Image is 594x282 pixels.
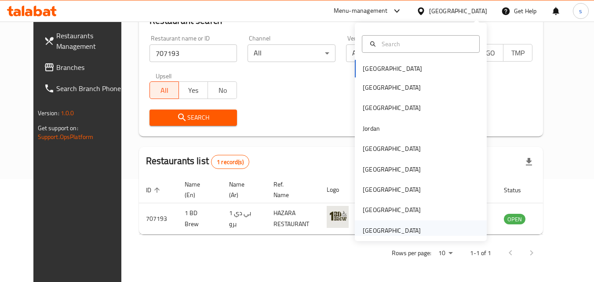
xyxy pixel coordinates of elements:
button: TMP [503,44,532,62]
button: TGO [474,44,503,62]
span: Branches [56,62,126,73]
label: Upsell [156,73,172,79]
div: All [346,44,434,62]
h2: Restaurants list [146,154,249,169]
div: [GEOGRAPHIC_DATA] [363,144,421,154]
span: Version: [38,107,59,119]
span: Status [504,185,532,195]
p: 1-1 of 1 [470,248,491,259]
div: Total records count [211,155,249,169]
a: Support.OpsPlatform [38,131,94,143]
span: Get support on: [38,122,78,134]
th: Logo [320,176,359,203]
a: Restaurants Management [37,25,133,57]
span: Search Branch Phone [56,83,126,94]
span: TMP [507,47,529,59]
div: [GEOGRAPHIC_DATA] [363,83,421,92]
span: OPEN [504,214,525,224]
span: s [579,6,582,16]
td: 707193 [139,203,178,234]
p: Rows per page: [392,248,431,259]
a: Search Branch Phone [37,78,133,99]
div: Export file [518,151,539,172]
span: Yes [182,84,204,97]
div: Rows per page: [435,247,456,260]
td: HAZARA RESTAURANT [266,203,320,234]
div: [GEOGRAPHIC_DATA] [363,165,421,174]
div: [GEOGRAPHIC_DATA] [363,205,421,215]
span: Ref. Name [273,179,309,200]
img: 1 BD Brew [327,206,349,228]
span: 1 record(s) [211,158,249,166]
button: All [149,81,179,99]
button: No [208,81,237,99]
button: Yes [179,81,208,99]
input: Search [378,39,474,49]
span: Name (Ar) [229,179,256,200]
div: [GEOGRAPHIC_DATA] [363,226,421,235]
span: Search [157,112,230,123]
span: 1.0.0 [61,107,74,119]
span: ID [146,185,163,195]
div: Jordan [363,124,380,133]
input: Search for restaurant name or ID.. [149,44,237,62]
span: Restaurants Management [56,30,126,51]
span: All [153,84,175,97]
div: [GEOGRAPHIC_DATA] [363,185,421,194]
div: [GEOGRAPHIC_DATA] [363,103,421,113]
span: No [211,84,233,97]
button: Search [149,110,237,126]
a: Branches [37,57,133,78]
td: 1 بي دي برو [222,203,266,234]
table: enhanced table [139,176,573,234]
span: TGO [478,47,500,59]
h2: Restaurant search [149,14,533,27]
th: Action [543,176,573,203]
td: 1 BD Brew [178,203,222,234]
div: All [248,44,335,62]
div: [GEOGRAPHIC_DATA] [429,6,487,16]
div: Menu-management [334,6,388,16]
span: Name (En) [185,179,211,200]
